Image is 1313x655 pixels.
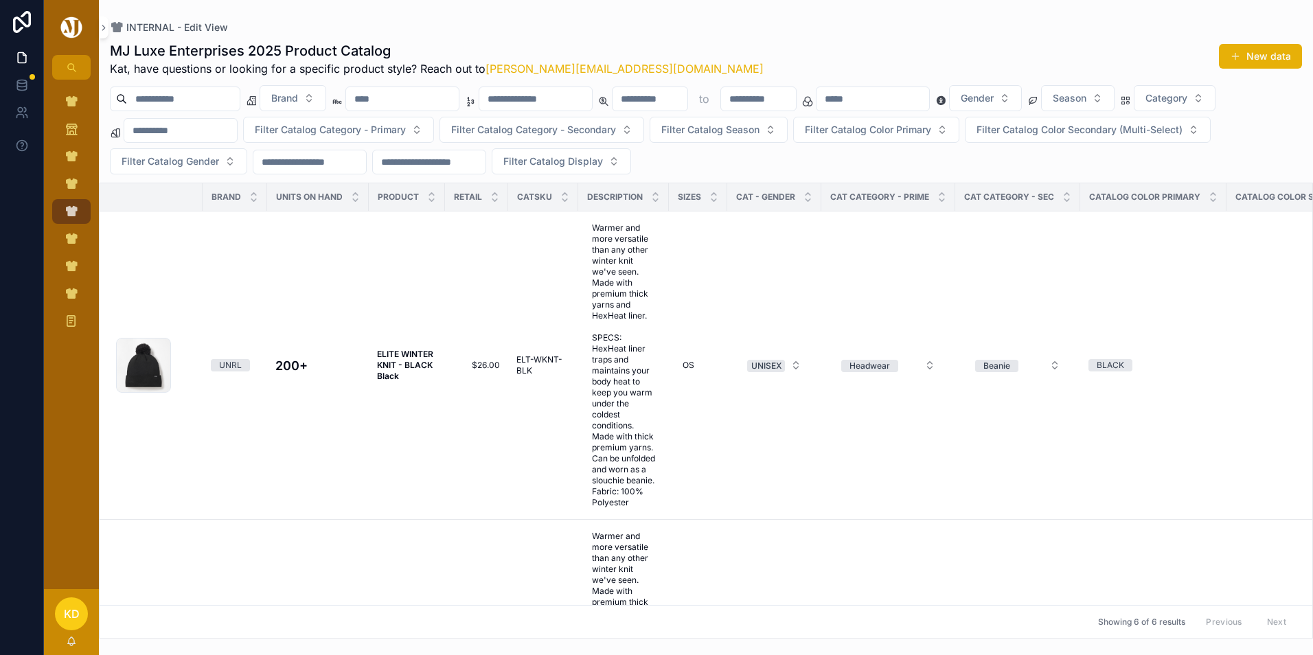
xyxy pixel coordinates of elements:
[126,21,228,34] span: INTERNAL - Edit View
[677,354,719,376] a: OS
[964,192,1054,203] span: CAT CATEGORY - SEC
[964,353,1071,378] button: Select Button
[963,352,1072,378] a: Select Button
[260,85,326,111] button: Select Button
[219,359,242,371] div: UNRL
[64,606,80,622] span: KD
[1098,617,1185,628] span: Showing 6 of 6 results
[378,192,419,203] span: Product
[830,192,929,203] span: CAT CATEGORY - PRIME
[830,353,946,378] button: Select Button
[983,360,1010,372] div: Beanie
[275,356,361,375] a: 200+
[592,222,655,508] span: Warmer and more versatile than any other winter knit we've seen. Made with premium thick yarns an...
[586,217,661,514] a: Warmer and more versatile than any other winter knit we've seen. Made with premium thick yarns an...
[735,352,813,378] a: Select Button
[503,154,603,168] span: Filter Catalog Display
[1145,91,1187,105] span: Category
[1088,359,1218,371] a: BLACK
[841,358,898,372] button: Unselect HEADWEAR
[977,123,1183,137] span: Filter Catalog Color Secondary (Multi-Select)
[454,192,482,203] span: Retail
[243,117,434,143] button: Select Button
[661,123,760,137] span: Filter Catalog Season
[1219,44,1302,69] button: New data
[751,360,781,372] div: UNISEX
[805,123,931,137] span: Filter Catalog Color Primary
[110,148,247,174] button: Select Button
[451,123,616,137] span: Filter Catalog Category - Secondary
[255,123,406,137] span: Filter Catalog Category - Primary
[975,358,1018,372] button: Unselect BEANIE
[736,353,812,378] button: Select Button
[516,354,570,376] a: ELT-WKNT-BLK
[1041,85,1115,111] button: Select Button
[736,192,795,203] span: CAT - GENDER
[492,148,631,174] button: Select Button
[1134,85,1215,111] button: Select Button
[377,349,437,382] a: ELITE WINTER KNIT - BLACK Black
[212,192,241,203] span: Brand
[650,117,788,143] button: Select Button
[1089,192,1200,203] span: Catalog Color Primary
[276,192,343,203] span: Units On Hand
[961,91,994,105] span: Gender
[110,41,764,60] h1: MJ Luxe Enterprises 2025 Product Catalog
[683,360,694,371] span: OS
[110,60,764,77] span: Kat, have questions or looking for a specific product style? Reach out to
[830,352,947,378] a: Select Button
[793,117,959,143] button: Select Button
[587,192,643,203] span: Description
[110,21,228,34] a: INTERNAL - Edit View
[849,360,890,372] div: Headwear
[271,91,298,105] span: Brand
[377,349,435,381] strong: ELITE WINTER KNIT - BLACK Black
[678,192,701,203] span: SIZES
[211,359,259,371] a: UNRL
[517,192,552,203] span: CATSKU
[44,80,99,352] div: scrollable content
[58,16,84,38] img: App logo
[453,360,500,371] a: $26.00
[439,117,644,143] button: Select Button
[699,91,709,107] p: to
[965,117,1211,143] button: Select Button
[1097,359,1124,371] div: BLACK
[122,154,219,168] span: Filter Catalog Gender
[1053,91,1086,105] span: Season
[486,62,764,76] a: [PERSON_NAME][EMAIL_ADDRESS][DOMAIN_NAME]
[949,85,1022,111] button: Select Button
